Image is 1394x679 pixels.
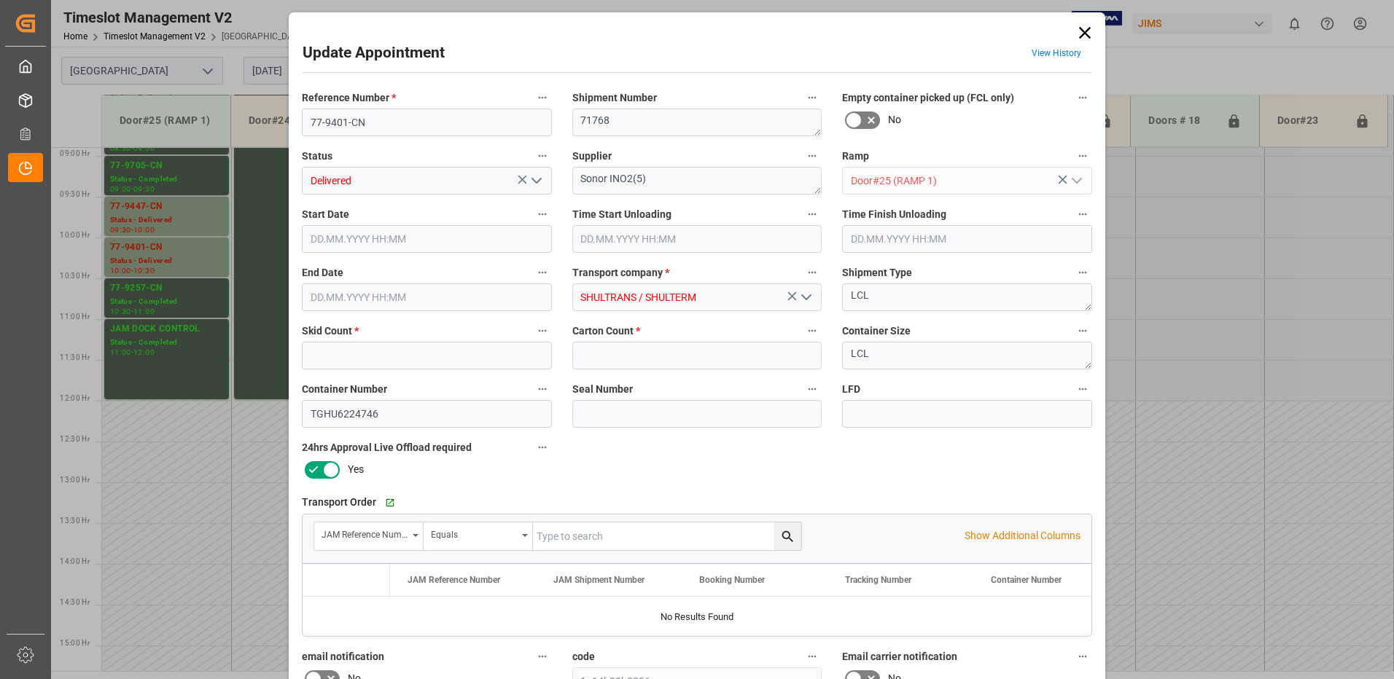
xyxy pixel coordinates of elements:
button: Empty container picked up (FCL only) [1073,88,1092,107]
span: End Date [302,265,343,280]
textarea: LCL [842,342,1092,369]
span: Shipment Number [572,90,657,106]
span: email notification [302,649,384,664]
span: Transport Order [302,495,376,510]
span: Carton Count [572,323,640,339]
span: Container Number [991,575,1062,585]
button: open menu [1064,170,1086,192]
button: open menu [795,286,817,309]
button: email notification [533,647,552,666]
button: Carton Count * [803,321,822,340]
button: Container Number [533,380,552,399]
button: open menu [314,522,424,550]
button: code [803,647,822,666]
span: Tracking Number [845,575,911,585]
span: Yes [348,462,364,477]
button: Reference Number * [533,88,552,107]
span: Time Start Unloading [572,207,671,222]
div: Equals [431,525,517,541]
span: Transport company [572,265,669,280]
p: Show Additional Columns [965,528,1080,543]
button: Time Finish Unloading [1073,205,1092,224]
input: DD.MM.YYYY HH:MM [572,225,822,253]
span: Shipment Type [842,265,912,280]
button: Shipment Type [1073,263,1092,282]
button: 24hrs Approval Live Offload required [533,438,552,457]
span: Reference Number [302,90,396,106]
span: Container Size [842,323,911,339]
button: Shipment Number [803,88,822,107]
button: Ramp [1073,146,1092,165]
input: Type to search [533,522,801,550]
button: Email carrier notification [1073,647,1092,666]
span: Supplier [572,149,612,164]
a: View History [1032,48,1081,58]
span: Booking Number [699,575,765,585]
textarea: Sonor INO2(5) [572,167,822,195]
button: open menu [524,170,546,192]
button: End Date [533,263,552,282]
span: Seal Number [572,382,633,397]
input: DD.MM.YYYY HH:MM [842,225,1092,253]
span: No [888,112,901,127]
input: DD.MM.YYYY HH:MM [302,225,552,253]
button: Container Size [1073,321,1092,340]
div: JAM Reference Number [322,525,408,541]
span: Status [302,149,332,164]
span: JAM Reference Number [408,575,500,585]
span: JAM Shipment Number [553,575,645,585]
span: Container Number [302,382,387,397]
button: search button [774,522,801,550]
span: Time Finish Unloading [842,207,946,222]
input: Type to search/select [302,167,552,195]
span: Ramp [842,149,869,164]
span: Empty container picked up (FCL only) [842,90,1014,106]
textarea: LCL [842,283,1092,311]
button: Seal Number [803,380,822,399]
h2: Update Appointment [303,42,445,65]
span: Start Date [302,207,349,222]
button: Transport company * [803,263,822,282]
button: open menu [424,522,533,550]
button: Time Start Unloading [803,205,822,224]
span: LFD [842,382,860,397]
input: DD.MM.YYYY HH:MM [302,283,552,311]
button: Start Date [533,205,552,224]
textarea: 71768 [572,109,822,136]
span: 24hrs Approval Live Offload required [302,440,472,455]
span: code [572,649,595,664]
button: Status [533,146,552,165]
span: Skid Count [302,323,359,339]
button: Skid Count * [533,321,552,340]
span: Email carrier notification [842,649,957,664]
input: Type to search/select [842,167,1092,195]
button: Supplier [803,146,822,165]
button: LFD [1073,380,1092,399]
